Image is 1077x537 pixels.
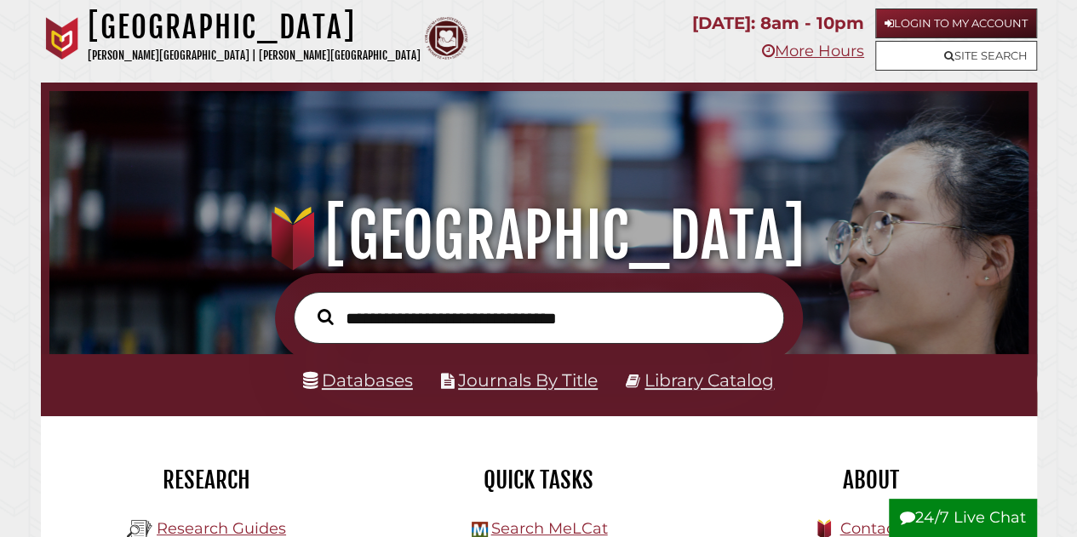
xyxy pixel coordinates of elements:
a: Login to My Account [875,9,1037,38]
a: Databases [303,369,413,391]
p: [PERSON_NAME][GEOGRAPHIC_DATA] | [PERSON_NAME][GEOGRAPHIC_DATA] [88,46,421,66]
h1: [GEOGRAPHIC_DATA] [65,198,1011,273]
h2: Quick Tasks [386,466,692,494]
img: Calvin University [41,17,83,60]
a: Library Catalog [644,369,774,391]
button: Search [309,305,342,329]
a: More Hours [762,42,864,60]
h1: [GEOGRAPHIC_DATA] [88,9,421,46]
p: [DATE]: 8am - 10pm [692,9,864,38]
i: Search [318,308,334,325]
a: Site Search [875,41,1037,71]
h2: About [718,466,1024,494]
h2: Research [54,466,360,494]
a: Journals By Title [458,369,598,391]
img: Calvin Theological Seminary [425,17,467,60]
